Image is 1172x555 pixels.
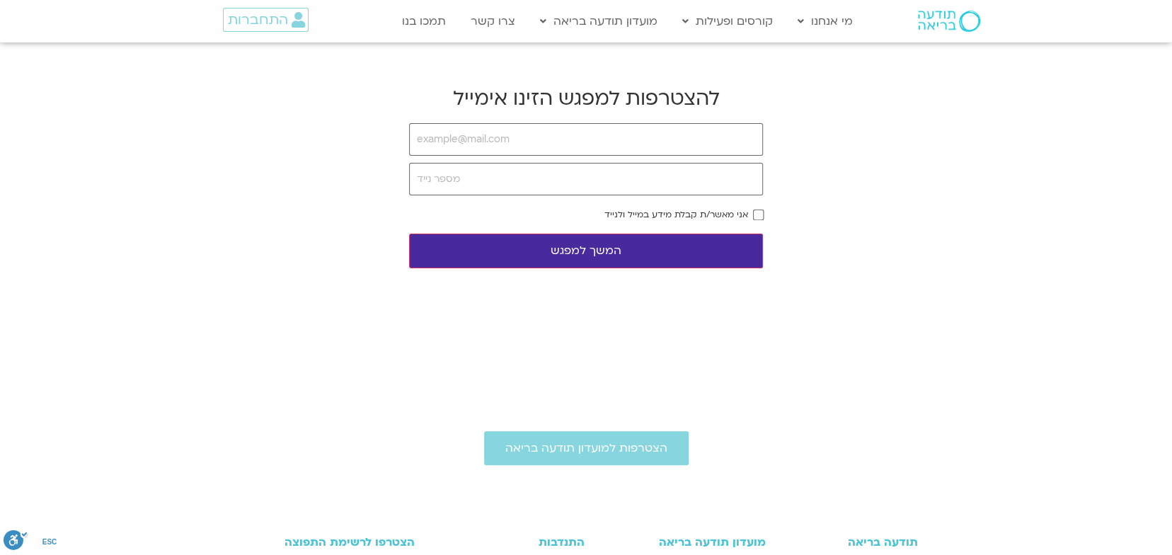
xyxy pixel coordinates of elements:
[454,536,585,549] h3: התנדבות
[409,234,763,268] button: המשך למפגש
[533,8,665,35] a: מועדון תודעה בריאה
[395,8,453,35] a: תמכו בנו
[409,123,763,156] input: example@mail.com
[505,442,667,454] span: הצטרפות למועדון תודעה בריאה
[918,11,980,32] img: תודעה בריאה
[675,8,780,35] a: קורסים ופעילות
[604,210,748,219] label: אני מאשר/ת קבלת מידע במייל ולנייד
[464,8,522,35] a: צרו קשר
[254,536,415,549] h3: הצטרפו לרשימת התפוצה
[780,536,919,549] h3: תודעה בריאה
[599,536,765,549] h3: מועדון תודעה בריאה
[227,12,287,28] span: התחברות
[409,163,763,195] input: מספר נייד
[223,8,309,32] a: התחברות
[791,8,860,35] a: מי אנחנו
[484,431,689,465] a: הצטרפות למועדון תודעה בריאה
[409,85,763,112] h2: להצטרפות למפגש הזינו אימייל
